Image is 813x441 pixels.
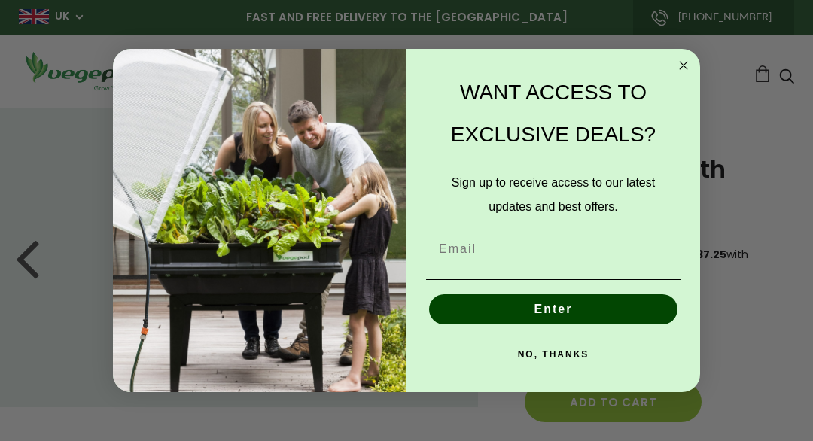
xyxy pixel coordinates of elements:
[426,339,681,370] button: NO, THANKS
[452,176,655,213] span: Sign up to receive access to our latest updates and best offers.
[426,279,681,280] img: underline
[674,56,693,75] button: Close dialog
[426,234,681,264] input: Email
[451,81,656,146] span: WANT ACCESS TO EXCLUSIVE DEALS?
[113,49,406,393] img: e9d03583-1bb1-490f-ad29-36751b3212ff.jpeg
[429,294,677,324] button: Enter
